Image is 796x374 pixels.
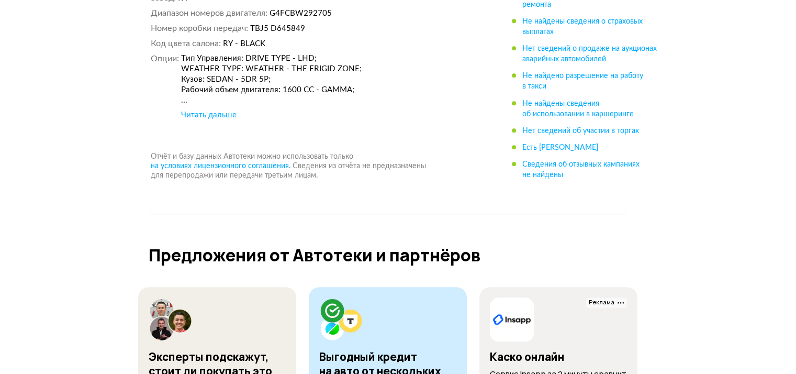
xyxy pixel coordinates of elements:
span: Нет сведений об участии в торгах [522,127,639,135]
dt: Диапазон номеров двигателя [151,8,267,19]
span: RY - BLACK [223,40,265,48]
span: G4FCBW292705 [270,9,332,17]
span: Предложения от Автотеки и партнёров [149,244,480,267]
span: Не найдены сведения об использовании в каршеринге [522,100,634,118]
dt: Код цвета салона [151,38,221,49]
span: Нет сведений о продаже на аукционах аварийных автомобилей [522,45,657,63]
span: Реклама [586,298,627,308]
span: TBJ5 D645849 [250,25,305,32]
span: Не найдены сведения о страховых выплатах [522,18,643,36]
dt: Номер коробки передач [151,23,248,34]
dt: Опции [151,53,179,120]
h3: Каско онлайн [490,349,564,364]
span: Есть [PERSON_NAME] [522,144,598,151]
span: Не найдено разрешение на работу в такси [522,73,643,91]
span: Сведения об отзывных кампаниях не найдены [522,161,640,179]
span: Реклама [589,299,614,307]
div: Тип Управления: DRIVE TYPE - LHD; WEATHER TYPE: WEATHER - THE FRIGID ZONE; Кузов: SEDAN - 5DR 5P;... [181,53,480,106]
div: Отчёт и базу данных Автотеки можно использовать только . Сведения из отчёта не предназначены для ... [138,152,493,180]
div: Читать дальше [181,110,237,120]
span: на условиях лицензионного соглашения [151,162,289,170]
